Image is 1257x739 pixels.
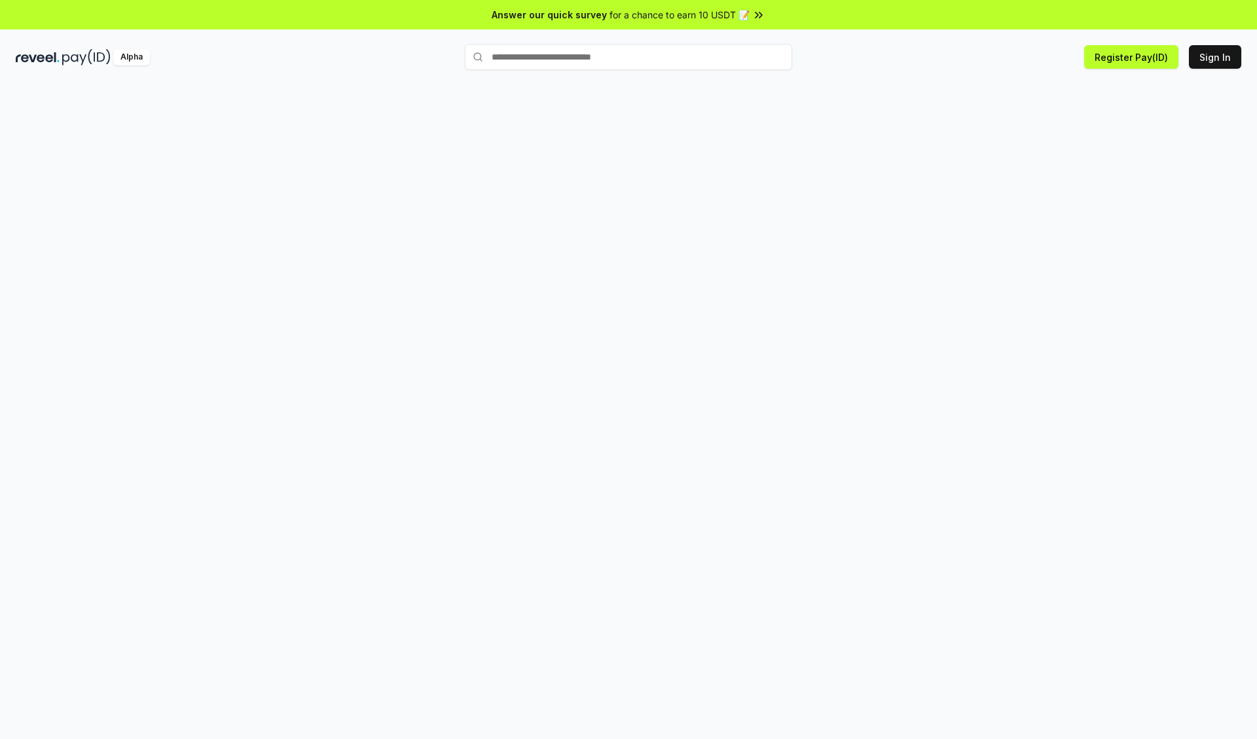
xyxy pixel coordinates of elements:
span: Answer our quick survey [492,8,607,22]
img: pay_id [62,49,111,65]
div: Alpha [113,49,150,65]
button: Sign In [1189,45,1241,69]
img: reveel_dark [16,49,60,65]
span: for a chance to earn 10 USDT 📝 [610,8,750,22]
button: Register Pay(ID) [1084,45,1178,69]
